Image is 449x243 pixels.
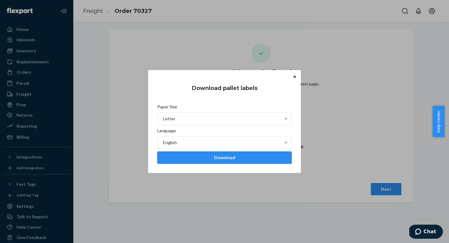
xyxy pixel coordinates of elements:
div: English [163,140,177,146]
span: Chat [14,4,27,10]
div: Download [162,155,287,161]
button: Close [292,73,298,80]
span: Language [157,128,176,136]
h5: Download pallet labels [192,85,257,92]
div: Letter [163,116,175,122]
span: Paper Size [157,104,177,112]
button: Download [157,151,292,164]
